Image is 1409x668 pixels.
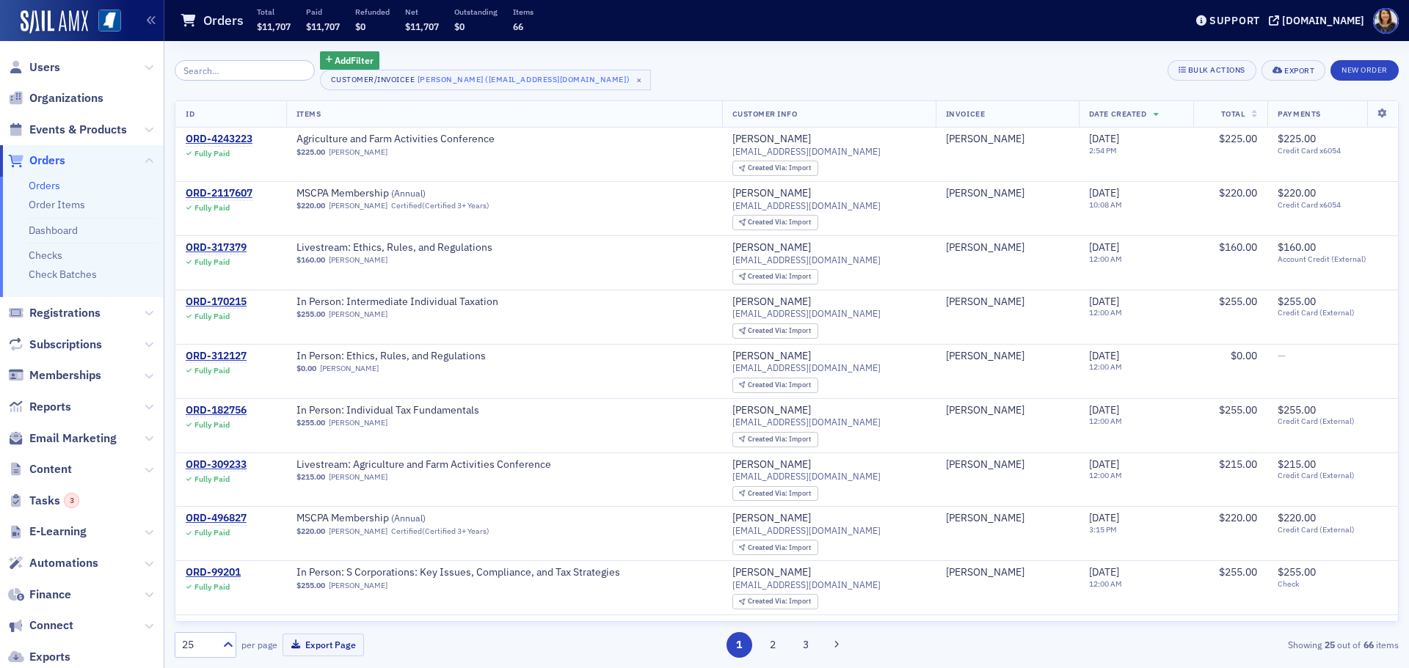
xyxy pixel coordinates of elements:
div: [PERSON_NAME] [732,404,811,417]
div: [PERSON_NAME] [946,296,1024,309]
div: Import [748,436,811,444]
div: Import [748,598,811,606]
div: ORD-170215 [186,296,247,309]
span: David Howell [946,566,1068,579]
span: David Howell [946,296,1068,309]
span: [EMAIL_ADDRESS][DOMAIN_NAME] [732,146,881,157]
time: 12:00 AM [1089,470,1122,480]
span: $160.00 [1278,241,1316,254]
div: [PERSON_NAME] [732,620,811,634]
a: [PERSON_NAME] [946,512,1024,525]
span: Content [29,461,72,477]
span: Created Via : [748,271,789,281]
img: SailAMX [21,10,88,34]
span: [DATE] [1089,458,1119,471]
a: Events & Products [8,122,127,138]
time: 12:00 AM [1089,416,1122,426]
a: Automations [8,555,98,571]
div: Created Via: Import [732,486,818,502]
div: Created Via: Import [732,378,818,393]
a: [PERSON_NAME] [946,566,1024,579]
span: [EMAIL_ADDRESS][DOMAIN_NAME] [732,525,881,536]
a: MSCPA Membership (Annual) [296,187,481,200]
span: $11,707 [405,21,439,32]
a: Reports [8,399,71,415]
a: [PERSON_NAME] [946,241,1024,254]
a: [PERSON_NAME] [329,309,387,319]
span: Profile [1373,8,1399,34]
div: Fully Paid [194,149,230,158]
div: Import [748,219,811,227]
div: Created Via: Import [732,323,818,339]
div: Import [748,544,811,552]
span: In Person: Individual Tax Fundamentals [296,404,481,417]
span: Created Via : [748,380,789,389]
button: 1 [727,632,752,658]
span: $255.00 [1278,295,1316,308]
span: Created Via : [748,217,789,227]
span: [EMAIL_ADDRESS][DOMAIN_NAME] [732,579,881,590]
span: $11,707 [306,21,340,32]
a: [PERSON_NAME] [946,620,1024,634]
div: ORD-4243223 [186,133,252,146]
a: [PERSON_NAME] [329,147,387,157]
span: $225.00 [1219,132,1257,145]
div: [PERSON_NAME] [946,458,1024,471]
span: Account Credit (External) [1278,254,1388,264]
div: Import [748,164,811,172]
span: Check [1278,579,1388,589]
a: Livestream: Agriculture and Farm Activities Conference [296,458,551,471]
h1: Orders [203,12,244,29]
time: 12:00 AM [1089,579,1122,589]
div: Fully Paid [194,366,230,375]
span: Created Via : [748,434,789,444]
span: Automations [29,555,98,571]
span: Add Filter [335,54,374,67]
span: Reports [29,399,71,415]
span: David Howell [946,350,1068,363]
span: In Person: S Corporations: Key Issues, Compliance, and Tax Strategies [296,566,620,579]
p: Items [513,7,534,17]
div: ORD-309233 [186,458,247,471]
a: Tasks3 [8,493,79,509]
span: [DATE] [1089,403,1119,416]
a: [PERSON_NAME] [320,364,379,373]
span: [DATE] [1089,241,1119,254]
div: Fully Paid [194,257,230,267]
div: Certified (Certified 3+ Years) [391,201,489,210]
p: Total [257,7,291,17]
span: Created Via : [748,488,789,498]
a: In Person: Individual Tax Fundamentals [296,620,481,634]
span: [EMAIL_ADDRESS][DOMAIN_NAME] [732,416,881,427]
div: Export [1284,67,1314,75]
input: Search… [175,60,315,81]
div: ORD-312127 [186,350,247,363]
button: Export Page [283,634,364,656]
div: [PERSON_NAME] [732,133,811,146]
div: Fully Paid [194,420,230,430]
span: [EMAIL_ADDRESS][DOMAIN_NAME] [732,308,881,319]
div: Created Via: Import [732,269,818,285]
div: Import [748,327,811,335]
a: ORD-2117607 [186,187,252,200]
span: $215.00 [296,472,325,482]
a: In Person: Ethics, Rules, and Regulations [296,350,486,363]
button: New Order [1330,60,1399,81]
a: [PERSON_NAME] [732,241,811,254]
div: Showing out of items [1001,638,1399,651]
div: Bulk Actions [1188,66,1245,74]
p: Paid [306,7,340,17]
span: [EMAIL_ADDRESS][DOMAIN_NAME] [732,471,881,482]
span: Created Via : [748,163,789,172]
span: David Howell [946,620,1068,634]
span: $0 [454,21,465,32]
button: AddFilter [320,51,380,70]
span: $0.00 [1231,349,1257,362]
span: MSCPA Membership [296,187,481,200]
span: Livestream: Ethics, Rules, and Regulations [296,241,492,254]
a: ORD-496827 [186,512,247,525]
strong: 66 [1361,638,1376,651]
